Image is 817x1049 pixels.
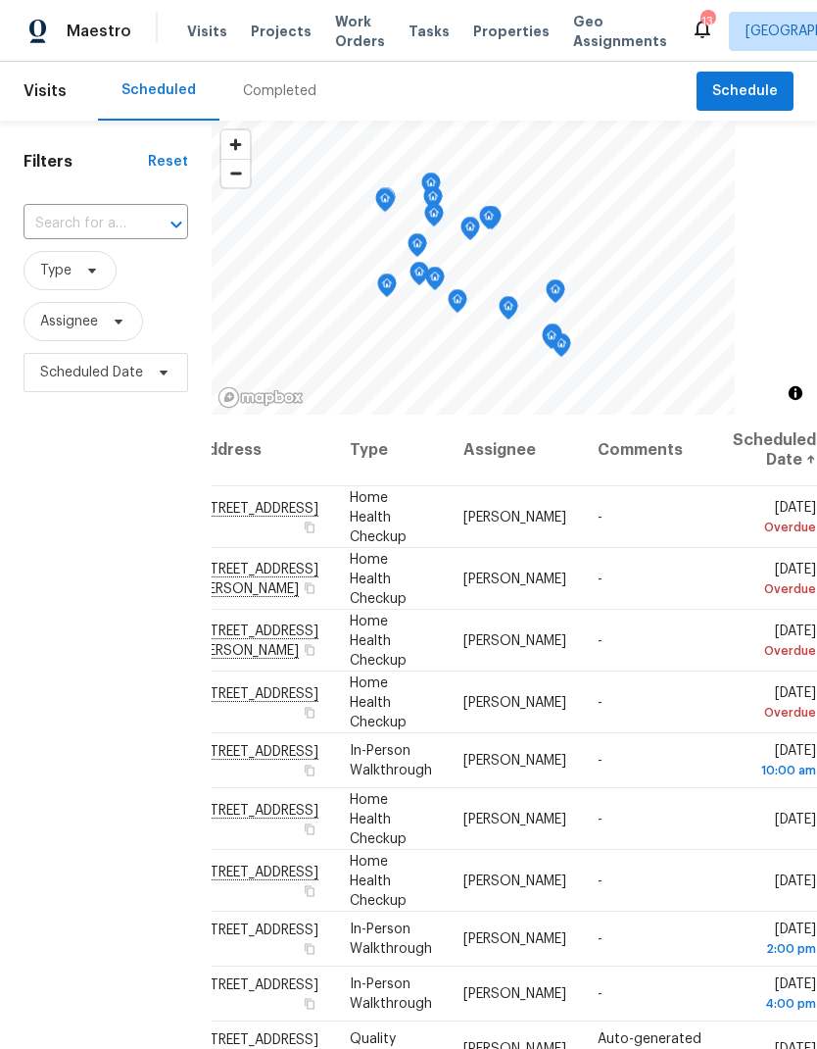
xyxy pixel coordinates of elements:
[377,274,397,304] div: Map marker
[350,977,432,1011] span: In-Person Walkthrough
[733,562,816,598] span: [DATE]
[598,812,602,825] span: -
[221,130,250,159] button: Zoom in
[717,415,817,486] th: Scheduled Date ↑
[733,744,816,780] span: [DATE]
[598,932,602,946] span: -
[733,977,816,1014] span: [DATE]
[301,940,318,958] button: Copy Address
[301,518,318,535] button: Copy Address
[463,932,566,946] span: [PERSON_NAME]
[733,640,816,660] div: Overdue
[301,703,318,721] button: Copy Address
[733,994,816,1014] div: 4:00 pm
[733,500,816,536] span: [DATE]
[463,812,566,825] span: [PERSON_NAME]
[212,121,735,415] canvas: Map
[408,233,427,264] div: Map marker
[697,72,793,112] button: Schedule
[350,744,432,777] span: In-Person Walkthrough
[350,552,407,605] span: Home Health Checkup
[196,1033,318,1047] span: [STREET_ADDRESS]
[790,382,801,404] span: Toggle attribution
[40,363,143,382] span: Scheduled Date
[24,209,133,239] input: Search for an address...
[598,572,602,585] span: -
[598,754,602,768] span: -
[243,81,316,101] div: Completed
[187,22,227,41] span: Visits
[121,80,196,100] div: Scheduled
[350,854,407,907] span: Home Health Checkup
[463,633,566,647] span: [PERSON_NAME]
[733,578,816,598] div: Overdue
[350,792,407,845] span: Home Health Checkup
[712,79,778,104] span: Schedule
[784,381,807,405] button: Toggle attribution
[221,160,250,187] span: Zoom out
[733,624,816,660] span: [DATE]
[196,978,318,992] span: [STREET_ADDRESS]
[335,12,385,51] span: Work Orders
[463,572,566,585] span: [PERSON_NAME]
[409,262,429,292] div: Map marker
[573,12,667,51] span: Geo Assignments
[221,159,250,187] button: Zoom out
[582,415,717,486] th: Comments
[546,279,565,310] div: Map marker
[448,289,467,320] div: Map marker
[598,987,602,1001] span: -
[196,924,318,937] span: [STREET_ADDRESS]
[217,386,304,409] a: Mapbox homepage
[350,490,407,543] span: Home Health Checkup
[24,70,67,113] span: Visits
[463,695,566,709] span: [PERSON_NAME]
[733,702,816,722] div: Overdue
[463,874,566,887] span: [PERSON_NAME]
[334,415,448,486] th: Type
[542,325,561,356] div: Map marker
[733,761,816,780] div: 10:00 am
[598,874,602,887] span: -
[733,923,816,959] span: [DATE]
[195,415,334,486] th: Address
[408,25,450,38] span: Tasks
[301,995,318,1013] button: Copy Address
[301,640,318,658] button: Copy Address
[148,152,188,172] div: Reset
[733,939,816,959] div: 2:00 pm
[301,820,318,837] button: Copy Address
[24,152,148,172] h1: Filters
[421,173,441,203] div: Map marker
[460,217,480,247] div: Map marker
[598,633,602,647] span: -
[543,324,562,354] div: Map marker
[40,312,98,331] span: Assignee
[163,211,190,238] button: Open
[301,578,318,596] button: Copy Address
[552,333,571,364] div: Map marker
[448,415,582,486] th: Assignee
[375,188,395,219] div: Map marker
[350,675,407,728] span: Home Health Checkup
[700,12,714,31] div: 13
[350,614,407,667] span: Home Health Checkup
[376,187,396,218] div: Map marker
[40,261,72,280] span: Type
[67,22,131,41] span: Maestro
[350,923,432,956] span: In-Person Walkthrough
[463,754,566,768] span: [PERSON_NAME]
[301,762,318,779] button: Copy Address
[775,874,816,887] span: [DATE]
[733,685,816,722] span: [DATE]
[479,206,499,236] div: Map marker
[423,186,443,217] div: Map marker
[463,987,566,1001] span: [PERSON_NAME]
[598,695,602,709] span: -
[598,510,602,524] span: -
[733,517,816,536] div: Overdue
[425,267,445,297] div: Map marker
[301,881,318,899] button: Copy Address
[251,22,312,41] span: Projects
